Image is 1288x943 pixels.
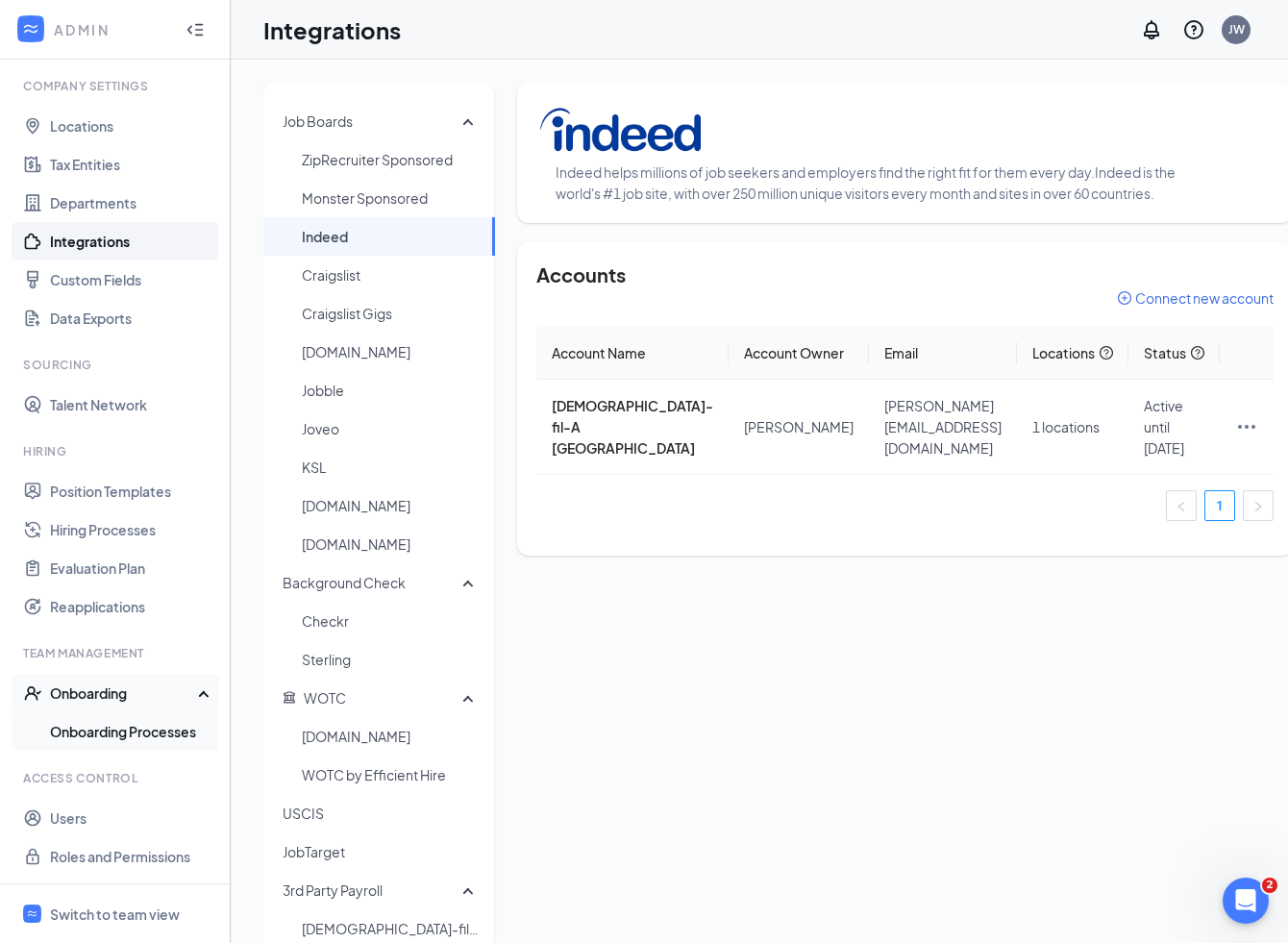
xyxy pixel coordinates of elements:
[263,13,401,46] h1: Integrations
[884,397,1002,457] span: [PERSON_NAME][EMAIL_ADDRESS][DOMAIN_NAME]
[23,443,211,459] div: Hiring
[304,689,346,707] span: WOTC
[50,222,214,261] a: Integrations
[23,645,211,661] div: Team Management
[50,799,214,837] a: Users
[283,881,383,899] span: 3rd Party Payroll
[50,712,214,751] a: Onboarding Processes
[50,261,214,299] a: Custom Fields
[283,574,406,591] span: Background Check
[50,683,198,703] div: Onboarding
[1166,490,1197,521] li: Previous Page
[23,357,211,373] div: Sourcing
[50,837,214,876] a: Roles and Permissions
[1140,18,1163,41] svg: Notifications
[302,140,480,179] span: ZipRecruiter Sponsored
[23,78,211,94] div: Company Settings
[1204,490,1235,521] li: 1
[50,385,214,424] a: Talent Network
[50,472,214,510] a: Position Templates
[283,794,480,832] span: USCIS
[536,261,1274,288] h4: Accounts
[1223,878,1269,924] iframe: Intercom live chat
[50,510,214,549] a: Hiring Processes
[302,409,480,448] span: Joveo
[23,770,211,786] div: Access control
[552,397,713,457] span: [DEMOGRAPHIC_DATA]-fil-A [GEOGRAPHIC_DATA]
[556,185,1154,202] span: world's #1 job site, with over 250 million unique visitors every month and sites in over 60 count...
[54,20,168,39] div: ADMIN
[1118,291,1131,305] span: plus-circle
[1205,491,1234,520] a: 1
[23,683,42,703] svg: UserCheck
[26,907,38,920] svg: WorkstreamLogo
[1191,346,1204,360] span: question-circle
[283,112,353,130] span: Job Boards
[186,20,205,39] svg: Collapse
[302,217,480,256] span: Indeed
[729,327,869,380] th: Account Owner
[1243,490,1274,521] li: Next Page
[302,371,480,409] span: Jobble
[1176,501,1187,512] span: left
[50,145,214,184] a: Tax Entities
[869,327,1017,380] th: Email
[302,717,480,756] span: [DOMAIN_NAME]
[1252,501,1264,512] span: right
[1166,490,1197,521] button: left
[302,525,480,563] span: [DOMAIN_NAME]
[1144,342,1186,363] span: Status
[21,19,40,38] svg: WorkstreamLogo
[302,486,480,525] span: [DOMAIN_NAME]
[1262,878,1277,893] span: 2
[1228,21,1245,37] div: JW
[302,448,480,486] span: KSL
[1100,346,1113,360] span: question-circle
[744,418,854,435] span: [PERSON_NAME]
[302,756,480,794] span: WOTC by Efficient Hire
[50,184,214,222] a: Departments
[50,299,214,337] a: Data Exports
[302,602,480,640] span: Checkr
[302,333,480,371] span: [DOMAIN_NAME]
[552,344,646,361] span: Account Name
[302,179,480,217] span: Monster Sponsored
[556,163,1176,181] span: Indeed helps millions of job seekers and employers find the right fit for them every day.Indeed i...
[1144,397,1184,457] span: Active until [DATE]
[50,587,214,626] a: Reapplications
[50,549,214,587] a: Evaluation Plan
[1235,415,1258,438] svg: Ellipses
[50,107,214,145] a: Locations
[1182,18,1205,41] svg: QuestionInfo
[1243,490,1274,521] button: right
[1032,342,1095,363] span: Locations
[1135,288,1274,308] span: Connect new account
[50,905,180,924] div: Switch to team view
[283,690,296,704] svg: Government
[283,832,480,871] span: JobTarget
[302,294,480,333] span: Craigslist Gigs
[302,256,480,294] span: Craigslist
[302,640,480,679] span: Sterling
[1032,418,1100,435] span: 1 locations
